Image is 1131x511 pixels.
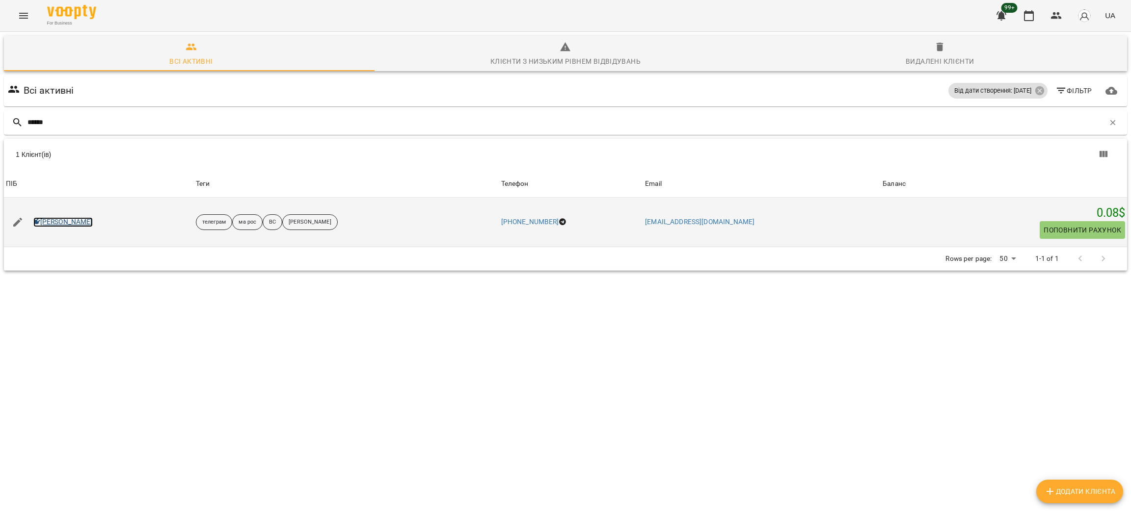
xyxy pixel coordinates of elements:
div: Sort [645,178,662,190]
div: ПІБ [6,178,17,190]
h5: 0.08 $ [883,205,1125,221]
span: Баланс [883,178,1125,190]
span: For Business [47,20,96,26]
span: Фільтр [1055,85,1092,97]
button: Показати колонки [1092,143,1115,166]
span: Телефон [501,178,642,190]
div: Видалені клієнти [906,55,974,67]
div: телеграм [196,214,233,230]
div: ма рос [232,214,263,230]
a: [PERSON_NAME] [33,217,93,227]
div: Баланс [883,178,906,190]
p: телеграм [202,218,226,227]
div: Sort [6,178,17,190]
button: Фільтр [1051,82,1096,100]
img: Voopty Logo [47,5,96,19]
div: Телефон [501,178,529,190]
span: ПІБ [6,178,192,190]
div: 1 Клієнт(ів) [16,150,571,159]
div: Від дати створення: [DATE] [948,83,1048,99]
a: [EMAIL_ADDRESS][DOMAIN_NAME] [645,218,754,226]
div: Table Toolbar [4,139,1127,170]
p: Rows per page: [945,254,992,264]
div: Sort [501,178,529,190]
p: ма рос [239,218,256,227]
div: Теги [196,178,497,190]
h6: Всі активні [24,83,74,98]
button: Menu [12,4,35,27]
div: [PERSON_NAME] [282,214,337,230]
button: Поповнити рахунок [1040,221,1125,239]
p: ВС [269,218,276,227]
div: Sort [883,178,906,190]
div: 50 [996,252,1019,266]
span: Поповнити рахунок [1044,224,1121,236]
span: Від дати створення: [DATE] [948,86,1037,95]
button: UA [1101,6,1119,25]
p: 1-1 of 1 [1035,254,1059,264]
p: [PERSON_NAME] [289,218,331,227]
span: UA [1105,10,1115,21]
img: avatar_s.png [1077,9,1091,23]
span: 99+ [1001,3,1018,13]
div: Клієнти з низьким рівнем відвідувань [490,55,641,67]
div: ВС [263,214,282,230]
a: [PHONE_NUMBER] [501,218,559,226]
div: Всі активні [169,55,213,67]
span: Email [645,178,879,190]
div: Email [645,178,662,190]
